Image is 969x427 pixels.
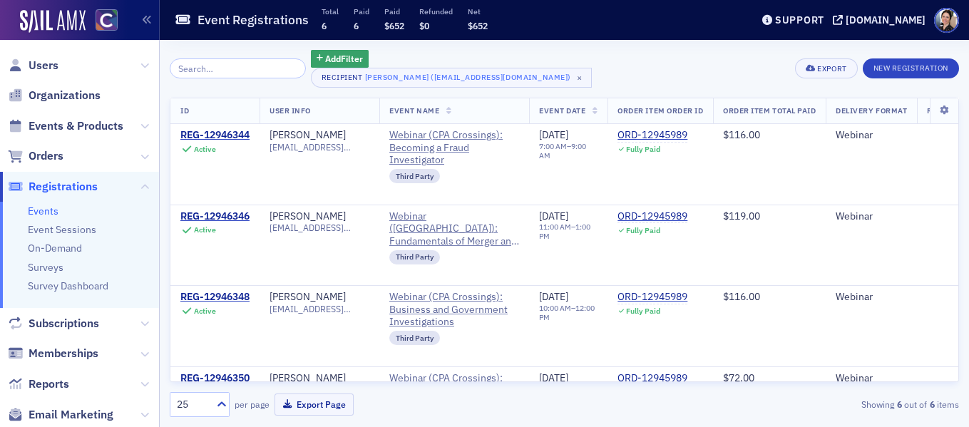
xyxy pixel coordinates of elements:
[28,279,108,292] a: Survey Dashboard
[539,303,571,313] time: 10:00 AM
[617,291,687,304] a: ORD-12945989
[8,118,123,134] a: Events & Products
[539,222,571,232] time: 11:00 AM
[836,372,907,385] div: Webinar
[8,316,99,331] a: Subscriptions
[28,223,96,236] a: Event Sessions
[8,148,63,164] a: Orders
[270,304,369,314] span: [EMAIL_ADDRESS][DOMAIN_NAME]
[270,106,311,115] span: User Info
[539,304,598,322] div: –
[86,9,118,34] a: View Homepage
[539,222,598,241] div: –
[8,376,69,392] a: Reports
[275,393,354,416] button: Export Page
[626,226,660,235] div: Fully Paid
[539,222,590,241] time: 1:00 PM
[934,8,959,33] span: Profile
[389,129,519,167] a: Webinar (CPA Crossings): Becoming a Fraud Investigator
[539,141,586,160] time: 9:00 AM
[180,129,250,142] a: REG-12946344
[28,261,63,274] a: Surveys
[29,88,101,103] span: Organizations
[836,210,907,223] div: Webinar
[235,398,270,411] label: per page
[539,371,568,384] span: [DATE]
[617,106,703,115] span: Order Item Order ID
[365,70,571,84] div: [PERSON_NAME] ([EMAIL_ADDRESS][DOMAIN_NAME])
[836,106,907,115] span: Delivery Format
[419,20,429,31] span: $0
[29,376,69,392] span: Reports
[468,20,488,31] span: $652
[29,407,113,423] span: Email Marketing
[29,316,99,331] span: Subscriptions
[180,210,250,223] a: REG-12946346
[539,210,568,222] span: [DATE]
[836,129,907,142] div: Webinar
[270,129,346,142] a: [PERSON_NAME]
[617,372,687,385] a: ORD-12945989
[20,10,86,33] img: SailAMX
[29,58,58,73] span: Users
[180,106,189,115] span: ID
[419,6,453,16] p: Refunded
[617,129,687,142] a: ORD-12945989
[270,291,346,304] a: [PERSON_NAME]
[539,290,568,303] span: [DATE]
[270,372,346,385] a: [PERSON_NAME]
[723,128,760,141] span: $116.00
[389,169,440,183] div: Third Party
[8,407,113,423] a: Email Marketing
[28,242,82,254] a: On-Demand
[29,179,98,195] span: Registrations
[270,222,369,233] span: [EMAIL_ADDRESS][DOMAIN_NAME]
[626,307,660,316] div: Fully Paid
[626,145,660,154] div: Fully Paid
[389,210,519,248] span: Webinar (CA): Fundamentals of Merger and Acquisition Transactions 2023
[573,71,586,84] span: ×
[384,6,404,16] p: Paid
[29,118,123,134] span: Events & Products
[927,398,937,411] strong: 6
[723,371,754,384] span: $72.00
[28,205,58,217] a: Events
[775,14,824,26] div: Support
[8,346,98,361] a: Memberships
[170,58,306,78] input: Search…
[863,61,959,73] a: New Registration
[389,291,519,329] a: Webinar (CPA Crossings): Business and Government Investigations
[180,291,250,304] a: REG-12946348
[194,225,216,235] div: Active
[539,141,567,151] time: 7:00 AM
[8,58,58,73] a: Users
[8,179,98,195] a: Registrations
[180,372,250,385] a: REG-12946350
[833,15,930,25] button: [DOMAIN_NAME]
[617,210,687,223] a: ORD-12945989
[539,106,585,115] span: Event Date
[723,290,760,303] span: $116.00
[863,58,959,78] button: New Registration
[817,65,846,73] div: Export
[96,9,118,31] img: SailAMX
[539,303,595,322] time: 12:00 PM
[198,11,309,29] h1: Event Registrations
[384,20,404,31] span: $652
[389,331,440,345] div: Third Party
[322,73,363,82] div: Recipient
[177,397,208,412] div: 25
[270,210,346,223] a: [PERSON_NAME]
[539,128,568,141] span: [DATE]
[389,372,519,410] span: Webinar (CPA Crossings): GAAP Alternatives: The Perfect Storm of Accounting Updates
[311,68,592,88] button: Recipient[PERSON_NAME] ([EMAIL_ADDRESS][DOMAIN_NAME])×
[389,250,440,264] div: Third Party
